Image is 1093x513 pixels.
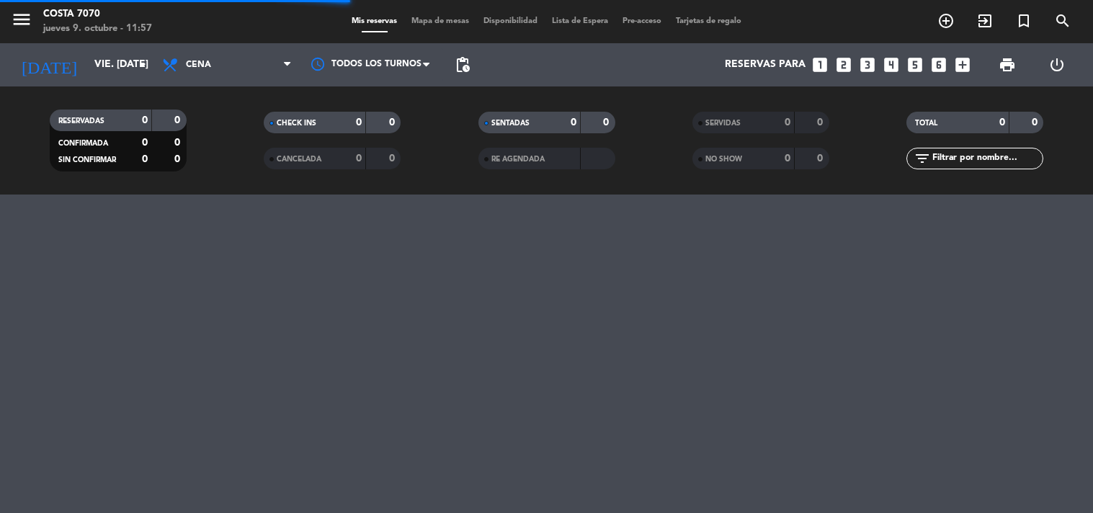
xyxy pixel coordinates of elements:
i: looks_3 [858,55,877,74]
strong: 0 [603,117,612,128]
i: search [1054,12,1071,30]
strong: 0 [1032,117,1040,128]
span: Mapa de mesas [404,17,476,25]
span: Lista de Espera [545,17,615,25]
i: looks_one [811,55,829,74]
strong: 0 [174,115,183,125]
span: Tarjetas de regalo [669,17,749,25]
strong: 0 [142,138,148,148]
span: CONFIRMADA [58,140,108,147]
span: Reservas para [725,59,806,71]
button: menu [11,9,32,35]
span: CHECK INS [277,120,316,127]
i: add_box [953,55,972,74]
div: Costa 7070 [43,7,152,22]
span: CANCELADA [277,156,321,163]
strong: 0 [785,117,790,128]
i: turned_in_not [1015,12,1032,30]
input: Filtrar por nombre... [931,151,1043,166]
i: power_settings_new [1048,56,1066,73]
span: SENTADAS [491,120,530,127]
i: looks_two [834,55,853,74]
strong: 0 [356,117,362,128]
span: Disponibilidad [476,17,545,25]
span: Mis reservas [344,17,404,25]
strong: 0 [142,115,148,125]
i: [DATE] [11,49,87,81]
span: NO SHOW [705,156,742,163]
span: RESERVADAS [58,117,104,125]
strong: 0 [785,153,790,164]
span: Pre-acceso [615,17,669,25]
strong: 0 [174,154,183,164]
span: SIN CONFIRMAR [58,156,116,164]
strong: 0 [999,117,1005,128]
div: jueves 9. octubre - 11:57 [43,22,152,36]
strong: 0 [142,154,148,164]
span: print [999,56,1016,73]
span: Cena [186,60,211,70]
strong: 0 [817,153,826,164]
i: menu [11,9,32,30]
i: looks_4 [882,55,901,74]
strong: 0 [389,153,398,164]
i: looks_5 [906,55,924,74]
strong: 0 [571,117,576,128]
strong: 0 [817,117,826,128]
i: exit_to_app [976,12,994,30]
i: looks_6 [929,55,948,74]
span: pending_actions [454,56,471,73]
span: SERVIDAS [705,120,741,127]
strong: 0 [389,117,398,128]
strong: 0 [356,153,362,164]
strong: 0 [174,138,183,148]
i: filter_list [914,150,931,167]
span: TOTAL [915,120,937,127]
i: arrow_drop_down [134,56,151,73]
i: add_circle_outline [937,12,955,30]
div: LOG OUT [1032,43,1082,86]
span: RE AGENDADA [491,156,545,163]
